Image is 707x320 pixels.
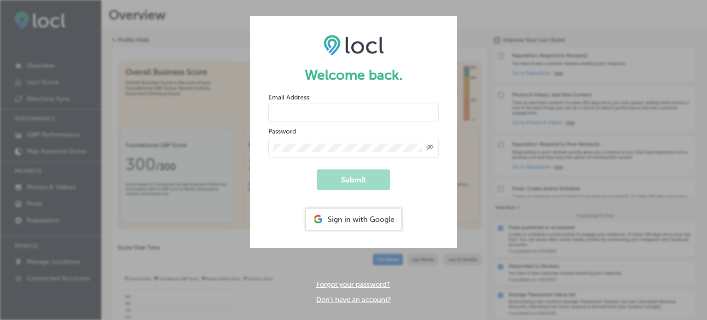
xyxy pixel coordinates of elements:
a: Don't have an account? [316,296,391,304]
a: Forgot your password? [316,280,390,289]
img: LOCL logo [324,35,384,56]
h1: Welcome back. [268,67,439,83]
span: Toggle password visibility [426,144,434,152]
label: Email Address [268,93,309,101]
label: Password [268,128,296,135]
button: Submit [317,169,390,190]
div: Sign in with Google [306,209,401,230]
